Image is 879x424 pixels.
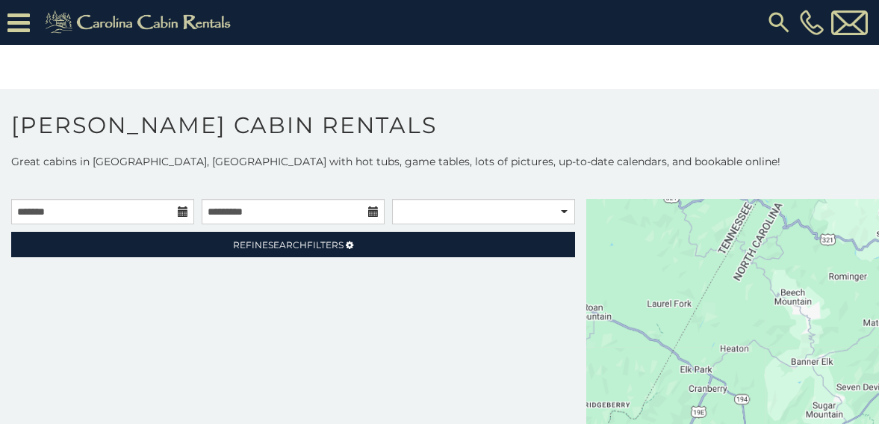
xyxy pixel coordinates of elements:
a: [PHONE_NUMBER] [796,10,827,35]
img: search-regular.svg [765,9,792,36]
span: Refine Filters [233,239,344,251]
span: Search [268,239,307,251]
img: Khaki-logo.png [37,7,243,37]
a: RefineSearchFilters [11,232,575,257]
